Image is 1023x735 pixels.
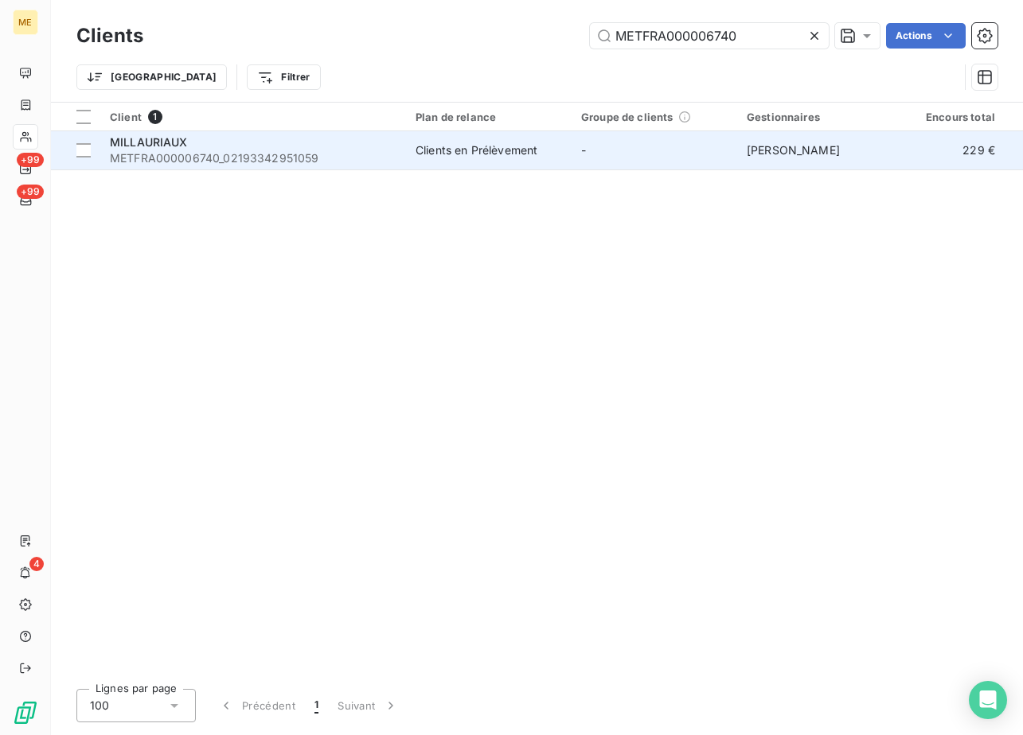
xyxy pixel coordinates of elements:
span: [PERSON_NAME] [747,143,840,157]
button: Filtrer [247,64,320,90]
span: 1 [148,110,162,124]
span: Groupe de clients [581,111,674,123]
button: Précédent [209,689,305,722]
button: 1 [305,689,328,722]
button: Suivant [328,689,408,722]
span: 1 [314,698,318,714]
td: 229 € [903,131,1005,169]
span: +99 [17,185,44,199]
input: Rechercher [590,23,829,49]
div: Plan de relance [416,111,562,123]
h3: Clients [76,21,143,50]
span: 4 [29,557,44,571]
span: MILLAURIAUX [110,135,188,149]
span: +99 [17,153,44,167]
span: 100 [90,698,109,714]
div: Encours total [912,111,995,123]
div: Gestionnaires [747,111,893,123]
div: ME [13,10,38,35]
button: Actions [886,23,966,49]
span: - [581,143,586,157]
div: Open Intercom Messenger [969,681,1007,719]
span: Client [110,111,142,123]
span: METFRA000006740_02193342951059 [110,150,396,166]
img: Logo LeanPay [13,700,38,725]
div: Clients en Prélèvement [416,142,537,158]
button: [GEOGRAPHIC_DATA] [76,64,227,90]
